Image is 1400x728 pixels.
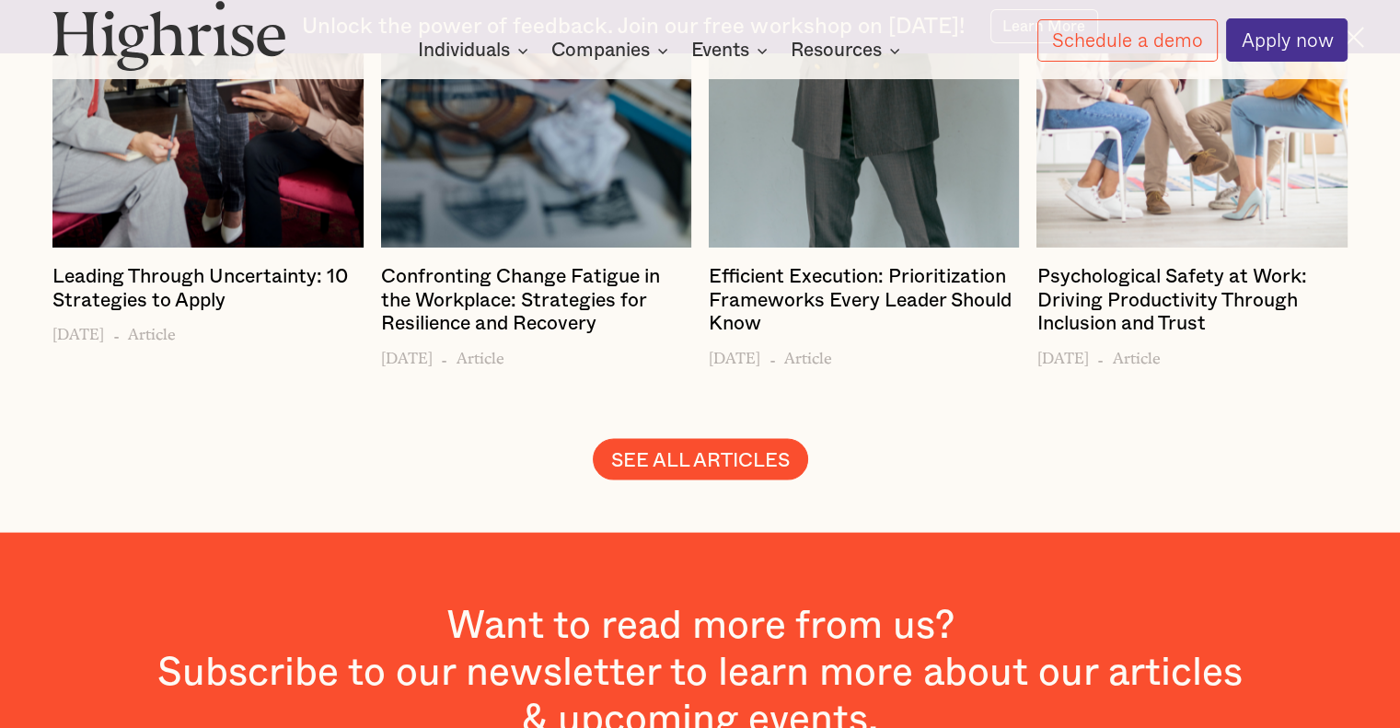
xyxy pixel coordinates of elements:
h6: - [769,343,776,367]
h4: Psychological Safety at Work: Driving Productivity Through Inclusion and Trust [1036,265,1347,336]
div: Events [691,40,749,62]
h6: - [441,343,447,367]
h5: [DATE] [52,319,104,343]
h5: Article [1112,343,1160,367]
a: Schedule a demo [1037,19,1218,62]
div: Events [691,40,773,62]
h5: [DATE] [1036,343,1088,367]
div: Individuals [418,40,510,62]
h4: Leading Through Uncertainty: 10 Strategies to Apply [52,265,363,312]
a: SEE ALL ARTICLES [593,439,808,480]
div: Resources [791,40,906,62]
h5: Article [457,343,504,367]
a: Apply now [1226,18,1348,62]
h5: [DATE] [381,343,433,367]
h6: - [113,319,120,343]
h6: - [1097,343,1104,367]
h4: Confronting Change Fatigue in the Workplace: Strategies for Resilience and Recovery [381,265,691,336]
div: Companies [551,40,650,62]
h4: Efficient Execution: Prioritization Frameworks Every Leader Should Know [709,265,1019,336]
h5: Article [784,343,832,367]
div: Resources [791,40,882,62]
h5: Article [128,319,176,343]
div: Companies [551,40,674,62]
h5: [DATE] [709,343,760,367]
div: Individuals [418,40,534,62]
